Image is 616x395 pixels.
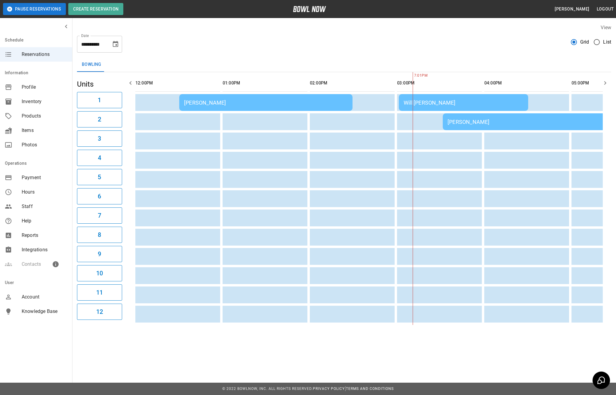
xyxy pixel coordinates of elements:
[68,3,123,15] button: Create Reservation
[22,308,67,315] span: Knowledge Base
[404,100,523,106] div: Will [PERSON_NAME]
[98,230,101,240] h6: 8
[77,111,122,127] button: 2
[580,38,589,46] span: Grid
[77,130,122,147] button: 3
[346,387,394,391] a: Terms and Conditions
[77,150,122,166] button: 4
[413,73,414,79] span: 7:01PM
[22,232,67,239] span: Reports
[310,75,395,92] th: 02:00PM
[98,211,101,220] h6: 7
[22,127,67,134] span: Items
[98,115,101,124] h6: 2
[77,284,122,301] button: 11
[22,51,67,58] span: Reservations
[313,387,345,391] a: Privacy Policy
[603,38,611,46] span: List
[22,141,67,149] span: Photos
[77,169,122,185] button: 5
[397,75,482,92] th: 03:00PM
[184,100,348,106] div: [PERSON_NAME]
[448,119,611,125] div: [PERSON_NAME]
[601,25,611,30] label: View
[77,92,122,108] button: 1
[98,249,101,259] h6: 9
[22,246,67,253] span: Integrations
[109,38,122,50] button: Choose date, selected date is Sep 13, 2025
[98,134,101,143] h6: 3
[135,75,220,92] th: 12:00PM
[77,188,122,204] button: 6
[22,293,67,301] span: Account
[22,203,67,210] span: Staff
[293,6,326,12] img: logo
[77,227,122,243] button: 8
[594,4,616,15] button: Logout
[3,3,66,15] button: Pause Reservations
[22,98,67,105] span: Inventory
[222,387,313,391] span: © 2022 BowlNow, Inc. All Rights Reserved.
[22,84,67,91] span: Profile
[98,172,101,182] h6: 5
[77,57,106,72] button: Bowling
[96,307,103,317] h6: 12
[22,112,67,120] span: Products
[98,191,101,201] h6: 6
[77,57,611,72] div: inventory tabs
[77,207,122,224] button: 7
[22,217,67,225] span: Help
[96,288,103,297] h6: 11
[77,265,122,281] button: 10
[223,75,307,92] th: 01:00PM
[77,304,122,320] button: 12
[98,95,101,105] h6: 1
[22,174,67,181] span: Payment
[77,246,122,262] button: 9
[96,268,103,278] h6: 10
[552,4,592,15] button: [PERSON_NAME]
[77,79,122,89] h5: Units
[98,153,101,163] h6: 4
[22,188,67,196] span: Hours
